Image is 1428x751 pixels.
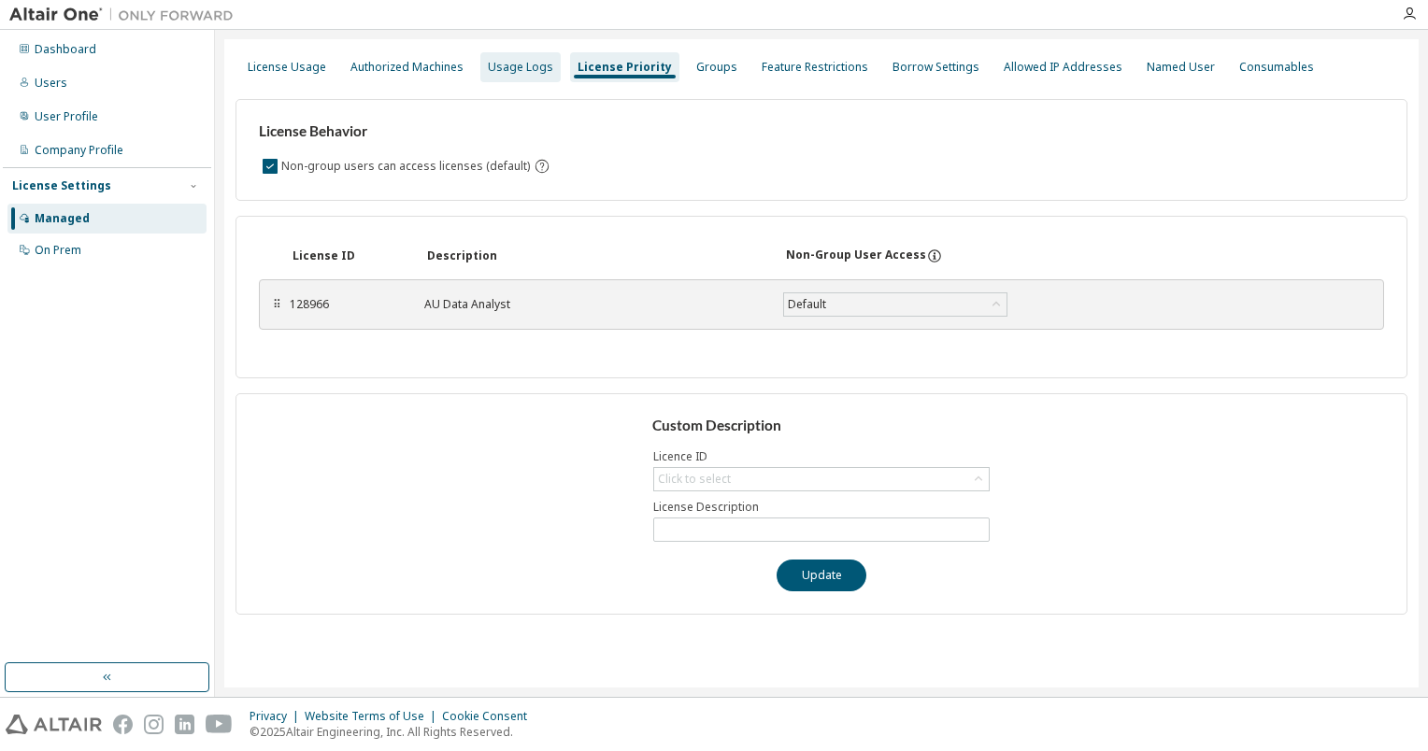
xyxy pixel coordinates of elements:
p: © 2025 Altair Engineering, Inc. All Rights Reserved. [250,724,538,740]
div: Authorized Machines [350,60,464,75]
div: License Usage [248,60,326,75]
div: Named User [1147,60,1215,75]
div: Default [784,293,1007,316]
div: Non-Group User Access [786,248,926,264]
div: Borrow Settings [892,60,979,75]
div: Allowed IP Addresses [1004,60,1122,75]
div: License ID [293,248,405,263]
div: Groups [696,60,737,75]
div: Usage Logs [488,60,553,75]
img: facebook.svg [113,715,133,734]
div: License Priority [578,60,672,75]
label: License Description [653,500,990,515]
img: instagram.svg [144,715,164,734]
h3: Custom Description [652,417,992,435]
label: Non-group users can access licenses (default) [281,155,534,177]
img: Altair One [9,6,243,24]
div: 128966 [290,297,402,312]
div: On Prem [35,243,81,258]
button: Update [777,560,866,591]
div: Cookie Consent [442,709,538,724]
div: AU Data Analyst [424,297,761,312]
label: Licence ID [653,449,990,464]
img: youtube.svg [206,715,233,734]
div: Website Terms of Use [305,709,442,724]
div: Consumables [1239,60,1314,75]
div: Click to select [654,468,989,490]
div: Default [785,294,829,315]
div: Company Profile [35,143,123,158]
div: License Settings [12,178,111,193]
img: linkedin.svg [175,715,194,734]
h3: License Behavior [259,122,548,141]
div: Dashboard [35,42,96,57]
div: Description [427,248,764,263]
div: Click to select [658,472,731,487]
div: Feature Restrictions [762,60,868,75]
div: Privacy [250,709,305,724]
img: altair_logo.svg [6,715,102,734]
svg: By default any user not assigned to any group can access any license. Turn this setting off to di... [534,158,550,175]
div: Users [35,76,67,91]
div: ⠿ [271,297,282,312]
div: User Profile [35,109,98,124]
div: Managed [35,211,90,226]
